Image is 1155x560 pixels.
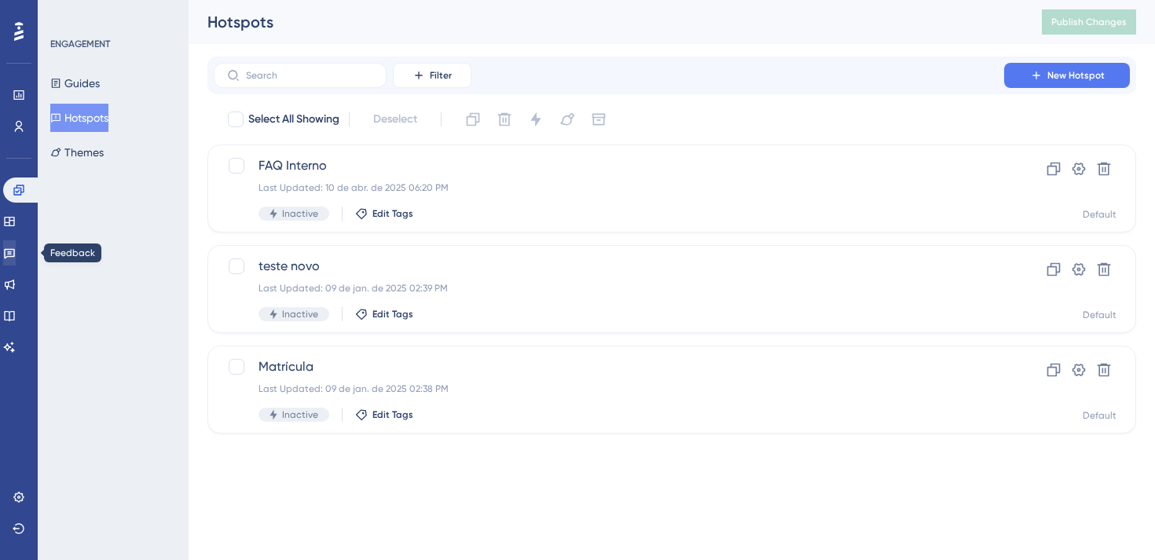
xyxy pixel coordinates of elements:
span: Inactive [282,207,318,220]
span: Matrícula [258,357,959,376]
button: Edit Tags [355,408,413,421]
span: Edit Tags [372,308,413,320]
input: Search [246,70,373,81]
span: teste novo [258,257,959,276]
div: ENGAGEMENT [50,38,110,50]
span: New Hotspot [1047,69,1105,82]
div: Default [1083,309,1116,321]
button: Edit Tags [355,308,413,320]
button: Themes [50,138,104,167]
span: Select All Showing [248,110,339,129]
button: Guides [50,69,100,97]
button: Hotspots [50,104,108,132]
div: Default [1083,409,1116,422]
span: Deselect [373,110,417,129]
span: FAQ Interno [258,156,959,175]
span: Edit Tags [372,408,413,421]
span: Inactive [282,308,318,320]
button: Deselect [359,105,431,134]
div: Last Updated: 09 de jan. de 2025 02:39 PM [258,282,959,295]
span: Inactive [282,408,318,421]
button: Publish Changes [1042,9,1136,35]
div: Last Updated: 09 de jan. de 2025 02:38 PM [258,382,959,395]
button: Edit Tags [355,207,413,220]
div: Last Updated: 10 de abr. de 2025 06:20 PM [258,181,959,194]
span: Publish Changes [1051,16,1127,28]
span: Edit Tags [372,207,413,220]
div: Default [1083,208,1116,221]
div: Hotspots [207,11,1003,33]
button: Filter [393,63,471,88]
span: Filter [430,69,452,82]
button: New Hotspot [1004,63,1130,88]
